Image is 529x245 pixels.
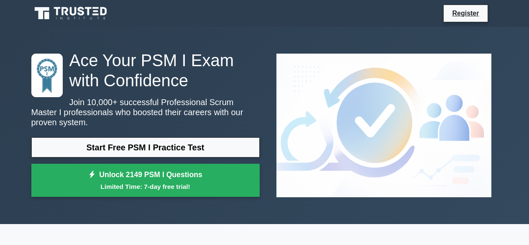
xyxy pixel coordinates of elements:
[31,137,260,157] a: Start Free PSM I Practice Test
[447,8,484,18] a: Register
[31,50,260,90] h1: Ace Your PSM I Exam with Confidence
[270,47,498,204] img: Professional Scrum Master I Preview
[31,164,260,197] a: Unlock 2149 PSM I QuestionsLimited Time: 7-day free trial!
[31,97,260,127] p: Join 10,000+ successful Professional Scrum Master I professionals who boosted their careers with ...
[42,182,249,191] small: Limited Time: 7-day free trial!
